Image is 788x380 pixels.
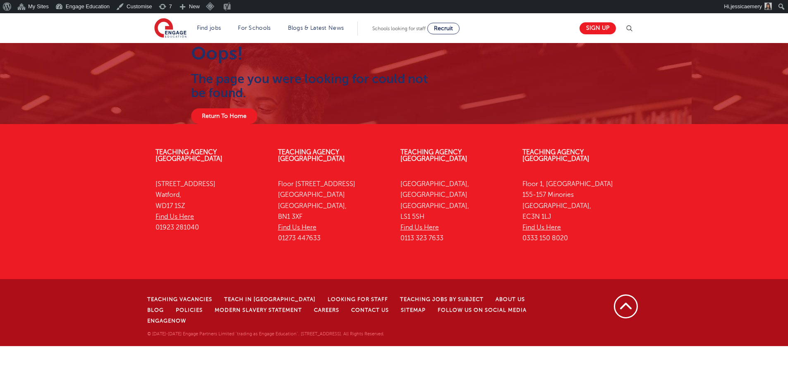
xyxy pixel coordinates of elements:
[522,224,561,231] a: Find Us Here
[191,72,430,100] h2: The page you were looking for could not be found.
[400,179,510,244] p: [GEOGRAPHIC_DATA], [GEOGRAPHIC_DATA] [GEOGRAPHIC_DATA], LS1 5SH 0113 323 7633
[372,26,426,31] span: Schools looking for staff
[496,296,525,302] a: About Us
[400,296,484,302] a: Teaching jobs by subject
[580,22,616,34] a: Sign up
[191,108,257,124] a: Return To Home
[176,307,203,313] a: Policies
[278,148,345,163] a: Teaching Agency [GEOGRAPHIC_DATA]
[197,25,221,31] a: Find jobs
[224,296,316,302] a: Teach in [GEOGRAPHIC_DATA]
[522,179,632,244] p: Floor 1, [GEOGRAPHIC_DATA] 155-157 Minories [GEOGRAPHIC_DATA], EC3N 1LJ 0333 150 8020
[238,25,271,31] a: For Schools
[400,224,439,231] a: Find Us Here
[147,330,555,338] p: © [DATE]-[DATE] Engage Partners Limited "trading as Engage Education". [STREET_ADDRESS]. All Righ...
[400,148,467,163] a: Teaching Agency [GEOGRAPHIC_DATA]
[288,25,344,31] a: Blogs & Latest News
[191,43,430,64] h1: Oops!
[314,307,339,313] a: Careers
[147,318,186,324] a: EngageNow
[401,307,426,313] a: Sitemap
[147,296,212,302] a: Teaching Vacancies
[731,3,762,10] span: jessicaemery
[278,179,388,244] p: Floor [STREET_ADDRESS] [GEOGRAPHIC_DATA] [GEOGRAPHIC_DATA], BN1 3XF 01273 447633
[351,307,389,313] a: Contact Us
[154,18,187,39] img: Engage Education
[156,148,223,163] a: Teaching Agency [GEOGRAPHIC_DATA]
[215,307,302,313] a: Modern Slavery Statement
[438,307,527,313] a: Follow us on Social Media
[278,224,316,231] a: Find Us Here
[522,148,589,163] a: Teaching Agency [GEOGRAPHIC_DATA]
[328,296,388,302] a: Looking for staff
[147,307,164,313] a: Blog
[156,179,266,233] p: [STREET_ADDRESS] Watford, WD17 1SZ 01923 281040
[434,25,453,31] span: Recruit
[156,213,194,220] a: Find Us Here
[427,23,460,34] a: Recruit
